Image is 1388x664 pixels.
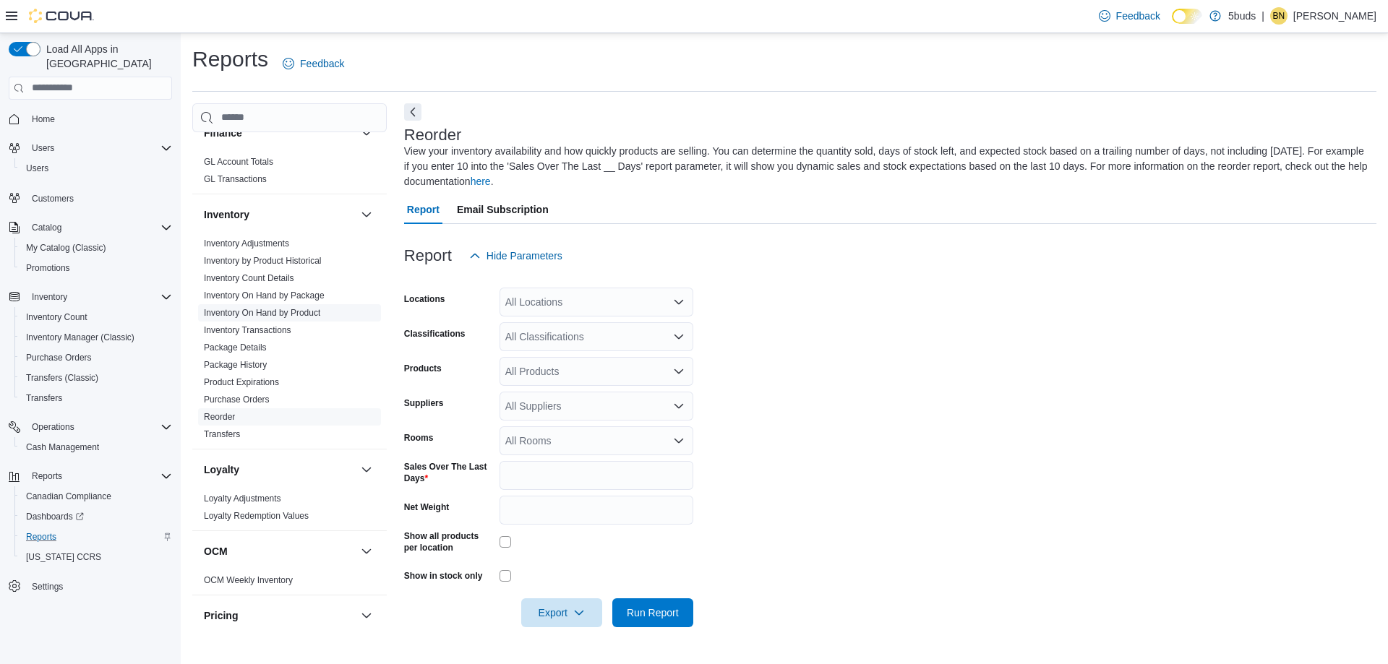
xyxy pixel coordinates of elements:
span: Catalog [26,219,172,236]
a: [US_STATE] CCRS [20,548,107,566]
label: Classifications [404,328,466,340]
span: Promotions [20,259,172,277]
span: Home [32,113,55,125]
span: Users [26,163,48,174]
label: Rooms [404,432,434,444]
button: Open list of options [673,296,685,308]
a: Transfers (Classic) [20,369,104,387]
a: GL Transactions [204,174,267,184]
a: Reports [20,528,62,546]
label: Show in stock only [404,570,483,582]
a: Transfers [20,389,68,407]
span: Inventory Adjustments [204,238,289,249]
button: [US_STATE] CCRS [14,547,178,567]
span: Load All Apps in [GEOGRAPHIC_DATA] [40,42,172,71]
span: Inventory Manager (Classic) [26,332,134,343]
span: Transfers [26,392,62,404]
span: Loyalty Adjustments [204,493,281,504]
span: Purchase Orders [20,349,172,366]
input: Dark Mode [1172,9,1202,24]
a: Reorder [204,412,235,422]
span: Inventory by Product Historical [204,255,322,267]
button: Settings [3,576,178,597]
span: My Catalog (Classic) [26,242,106,254]
button: Users [14,158,178,178]
span: Inventory On Hand by Package [204,290,325,301]
a: GL Account Totals [204,157,273,167]
button: OCM [358,543,375,560]
span: Users [20,160,172,177]
button: Canadian Compliance [14,486,178,506]
span: Reorder [204,411,235,423]
span: Export [530,598,594,627]
button: Customers [3,187,178,208]
span: Transfers [204,428,240,440]
label: Net Weight [404,501,449,513]
button: Catalog [3,217,178,238]
button: Inventory [358,206,375,223]
a: Dashboards [14,506,178,527]
span: Loyalty Redemption Values [204,510,309,522]
a: Users [20,160,54,177]
span: GL Account Totals [204,156,273,168]
button: Hide Parameters [463,241,568,270]
a: My Catalog (Classic) [20,239,112,256]
a: Canadian Compliance [20,488,117,505]
a: Package History [204,360,267,370]
span: Inventory Count [20,309,172,326]
a: Loyalty Adjustments [204,493,281,504]
span: Reports [26,531,56,543]
button: My Catalog (Classic) [14,238,178,258]
span: Feedback [1116,9,1160,23]
span: Settings [32,581,63,592]
div: OCM [192,572,387,595]
button: OCM [204,544,355,559]
button: Inventory [204,207,355,222]
span: Users [32,142,54,154]
button: Loyalty [204,462,355,477]
a: Inventory Transactions [204,325,291,335]
button: Reports [14,527,178,547]
button: Users [26,139,60,157]
button: Operations [3,417,178,437]
span: Purchase Orders [26,352,92,363]
span: Promotions [26,262,70,274]
h3: Report [404,247,452,264]
button: Transfers (Classic) [14,368,178,388]
div: Benjamin Nuesca [1270,7,1288,25]
div: Inventory [192,235,387,449]
a: Inventory Count Details [204,273,294,283]
p: | [1261,7,1264,25]
label: Show all products per location [404,530,494,553]
label: Suppliers [404,397,444,409]
button: Open list of options [673,435,685,447]
a: Inventory Adjustments [204,238,289,249]
span: Reports [32,470,62,482]
button: Inventory [26,288,73,306]
div: Loyalty [192,490,387,530]
span: Transfers (Classic) [20,369,172,387]
a: Feedback [1093,1,1166,30]
span: OCM Weekly Inventory [204,574,293,586]
button: Pricing [204,608,355,623]
span: Transfers (Classic) [26,372,98,384]
div: View your inventory availability and how quickly products are selling. You can determine the quan... [404,144,1369,189]
span: Customers [32,193,74,204]
p: 5buds [1228,7,1256,25]
button: Open list of options [673,366,685,377]
button: Users [3,138,178,158]
a: Purchase Orders [20,349,98,366]
button: Cash Management [14,437,178,457]
a: Home [26,111,61,128]
p: [PERSON_NAME] [1293,7,1376,25]
button: Purchase Orders [14,348,178,368]
span: [US_STATE] CCRS [26,551,101,563]
button: Open list of options [673,331,685,342]
a: Settings [26,578,69,595]
label: Products [404,363,442,374]
span: GL Transactions [204,173,267,185]
span: Reports [20,528,172,546]
span: BN [1273,7,1285,25]
span: Inventory Count [26,311,87,323]
h3: Reorder [404,126,461,144]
